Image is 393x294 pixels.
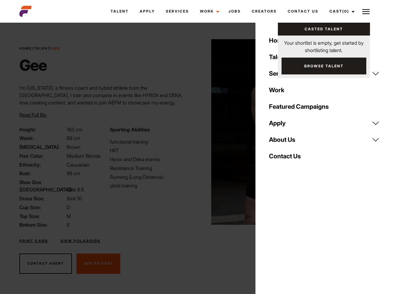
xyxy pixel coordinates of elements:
[110,126,150,133] strong: Sporting Abilities
[105,3,134,20] a: Talent
[67,204,70,210] span: D
[265,82,383,98] a: Work
[19,179,65,193] span: Shoe Size ([GEOGRAPHIC_DATA]):
[19,5,32,17] img: cropped-aefm-brand-fav-22-square.png
[246,3,282,20] a: Creators
[76,254,120,274] button: Add To Cast
[19,170,65,177] span: Bust:
[110,138,193,145] li: functional training
[19,213,65,220] span: Top Size:
[19,111,47,119] button: Read Full Bio
[110,147,193,154] li: HIIT
[60,238,100,244] a: View Polaroids
[19,254,72,274] button: Contact Agent
[282,3,324,20] a: Contact Us
[134,3,160,20] a: Apply
[19,221,65,228] span: Bottom Size:
[265,32,383,49] a: Home
[19,204,65,211] span: Cup Size:
[19,56,60,74] h1: Gee
[67,126,83,133] span: 163 cm
[67,187,84,193] span: Size 8.5
[278,23,370,36] a: Casted Talent
[19,195,65,202] span: Dress Size:
[265,49,383,65] a: Talent
[278,36,370,54] p: Your shortlist is empty, get started by shortlisting talent.
[34,46,50,51] a: Talent
[265,65,383,82] a: Services
[19,161,65,168] span: Ethnicity:
[110,182,193,189] li: ybrid training
[265,148,383,164] a: Contact Us
[324,3,358,20] a: Cast(0)
[67,195,82,202] span: Size 10
[19,134,65,142] span: Waist:
[19,143,65,151] span: [MEDICAL_DATA]:
[19,46,32,51] a: Home
[67,153,101,159] span: Medium Blonde
[265,131,383,148] a: About Us
[84,261,113,266] span: Add To Cast
[67,222,70,228] span: S
[67,213,71,219] span: M
[265,98,383,115] a: Featured Campaigns
[110,156,193,163] li: Hyrox and Deka events
[67,135,80,141] span: 69 cm
[160,3,194,20] a: Services
[19,152,65,160] span: Hair Color:
[19,238,48,244] a: Print Card
[67,170,80,176] span: 89 cm
[282,58,366,74] a: Browse Talent
[67,162,89,168] span: Caucasian
[362,8,370,15] img: Burger icon
[223,3,246,20] a: Jobs
[110,164,193,172] li: Resistance Training
[19,126,65,133] span: Height:
[194,3,223,20] a: Work
[110,173,193,181] li: Running (Long Distance)
[265,115,383,131] a: Apply
[67,144,80,150] span: Brown
[52,46,60,51] strong: Gee
[19,112,47,118] span: Read Full Bio
[19,46,60,51] span: / /
[342,9,349,13] span: (0)
[19,84,193,114] p: I’m [US_STATE], a fitness coach and hybrid athlete from the [GEOGRAPHIC_DATA]. I train and compet...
